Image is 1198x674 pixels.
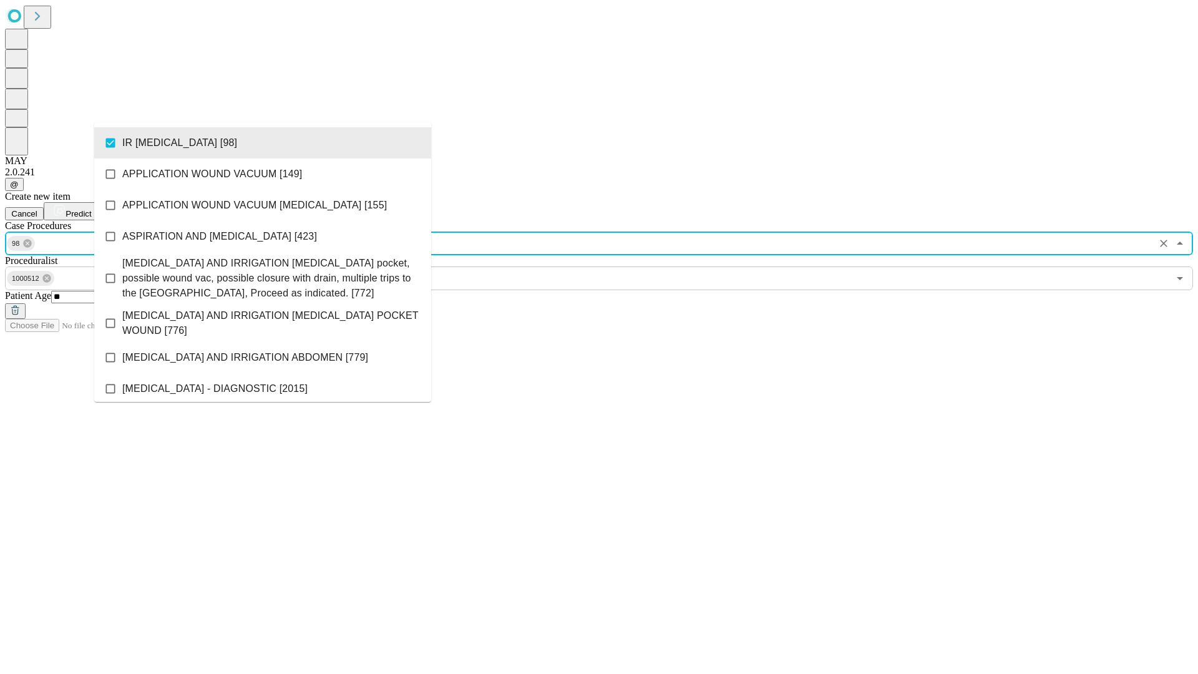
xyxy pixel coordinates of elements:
[7,236,35,251] div: 98
[5,290,51,301] span: Patient Age
[5,255,57,266] span: Proceduralist
[122,256,421,301] span: [MEDICAL_DATA] AND IRRIGATION [MEDICAL_DATA] pocket, possible wound vac, possible closure with dr...
[122,229,317,244] span: ASPIRATION AND [MEDICAL_DATA] [423]
[122,350,368,365] span: [MEDICAL_DATA] AND IRRIGATION ABDOMEN [779]
[5,220,71,231] span: Scheduled Procedure
[1155,235,1172,252] button: Clear
[44,202,101,220] button: Predict
[5,207,44,220] button: Cancel
[122,167,302,182] span: APPLICATION WOUND VACUUM [149]
[122,308,421,338] span: [MEDICAL_DATA] AND IRRIGATION [MEDICAL_DATA] POCKET WOUND [776]
[5,155,1193,167] div: MAY
[10,180,19,189] span: @
[1171,235,1189,252] button: Close
[1171,270,1189,287] button: Open
[122,198,387,213] span: APPLICATION WOUND VACUUM [MEDICAL_DATA] [155]
[7,271,44,286] span: 1000512
[5,191,71,202] span: Create new item
[66,209,91,218] span: Predict
[5,167,1193,178] div: 2.0.241
[122,135,237,150] span: IR [MEDICAL_DATA] [98]
[122,381,308,396] span: [MEDICAL_DATA] - DIAGNOSTIC [2015]
[5,178,24,191] button: @
[7,237,25,251] span: 98
[7,271,54,286] div: 1000512
[11,209,37,218] span: Cancel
